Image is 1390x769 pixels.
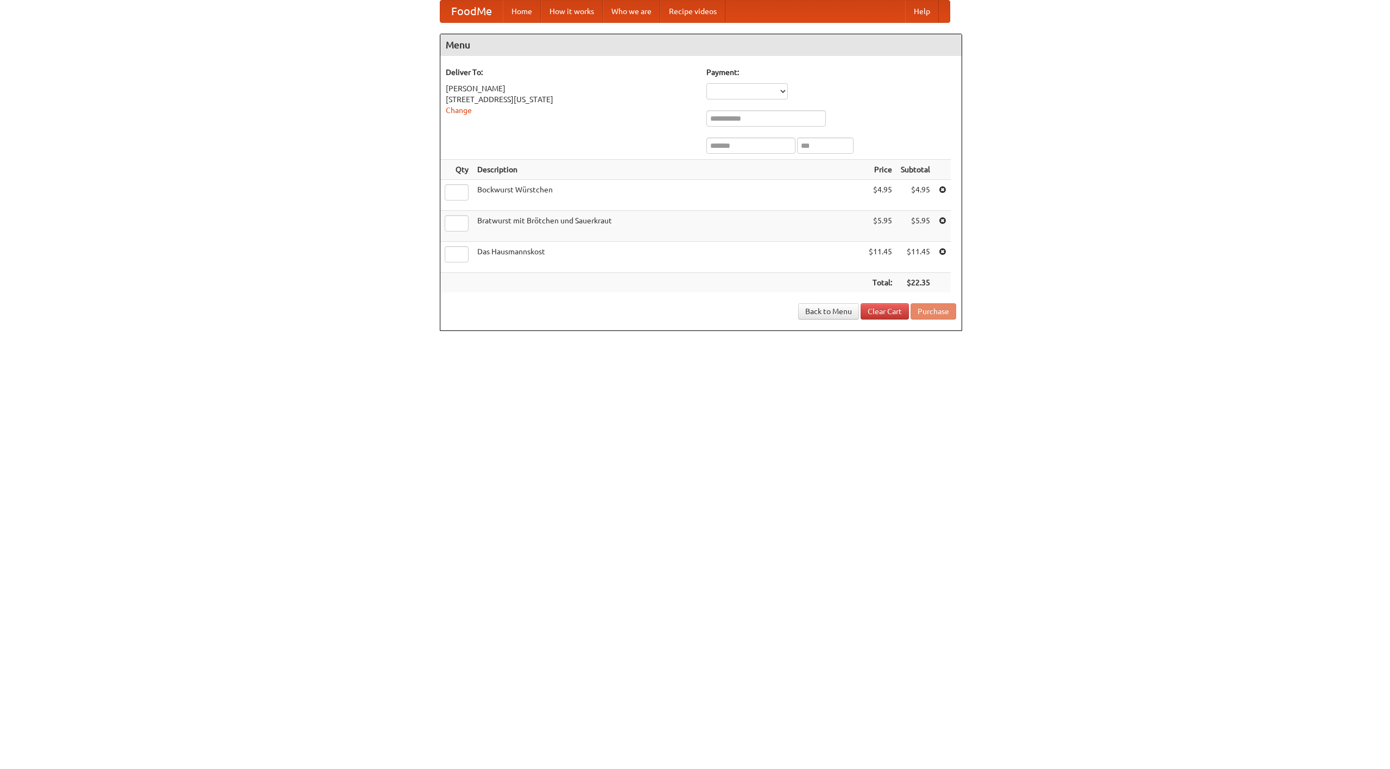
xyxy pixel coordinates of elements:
[473,160,864,180] th: Description
[440,160,473,180] th: Qty
[896,273,934,293] th: $22.35
[473,180,864,211] td: Bockwurst Würstchen
[798,303,859,320] a: Back to Menu
[473,211,864,242] td: Bratwurst mit Brötchen und Sauerkraut
[896,180,934,211] td: $4.95
[541,1,603,22] a: How it works
[864,242,896,273] td: $11.45
[864,160,896,180] th: Price
[440,34,962,56] h4: Menu
[905,1,939,22] a: Help
[603,1,660,22] a: Who we are
[864,273,896,293] th: Total:
[446,83,696,94] div: [PERSON_NAME]
[440,1,503,22] a: FoodMe
[446,106,472,115] a: Change
[896,211,934,242] td: $5.95
[503,1,541,22] a: Home
[896,242,934,273] td: $11.45
[706,67,956,78] h5: Payment:
[446,94,696,105] div: [STREET_ADDRESS][US_STATE]
[864,211,896,242] td: $5.95
[864,180,896,211] td: $4.95
[896,160,934,180] th: Subtotal
[911,303,956,320] button: Purchase
[861,303,909,320] a: Clear Cart
[446,67,696,78] h5: Deliver To:
[660,1,725,22] a: Recipe videos
[473,242,864,273] td: Das Hausmannskost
